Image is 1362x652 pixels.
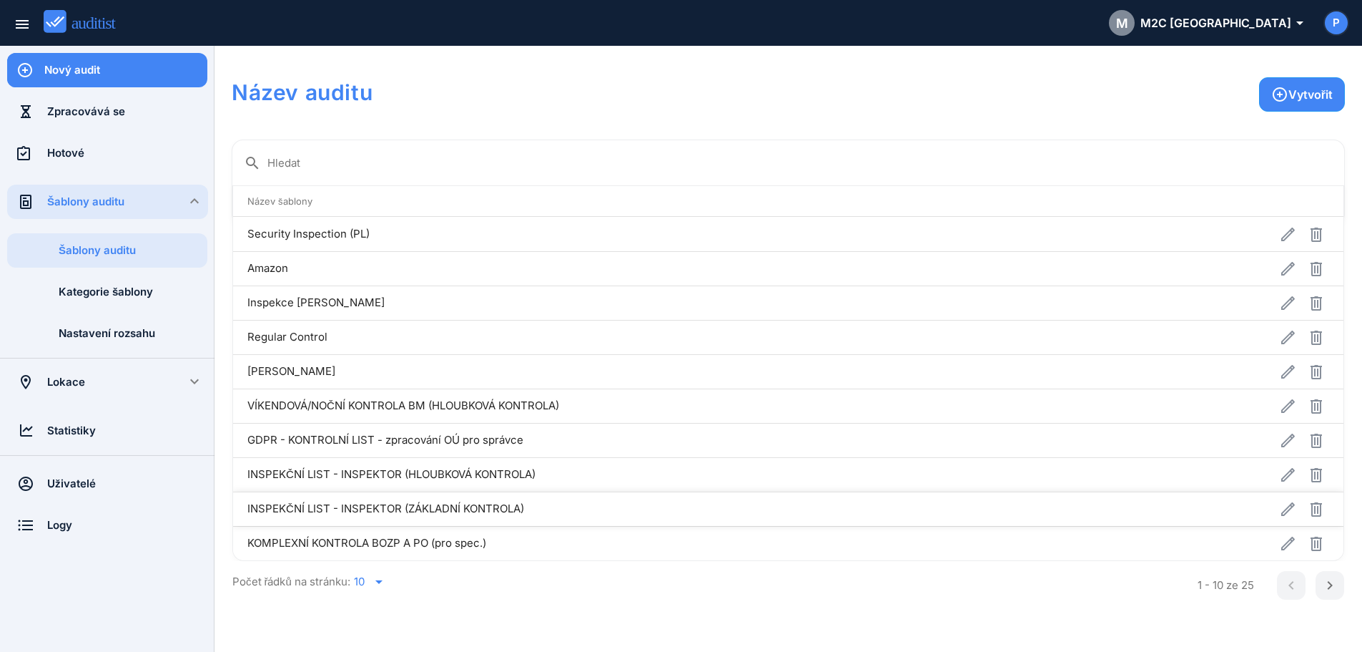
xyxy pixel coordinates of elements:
[1333,15,1340,31] span: P
[354,575,365,588] div: 10
[7,275,207,309] a: Kategorie šablony
[1116,14,1128,33] span: M
[44,10,129,34] img: auditist_logo_new.svg
[233,423,1126,457] td: GDPR - KONTROLNÍ LIST - zpracování OÚ pro správce
[370,573,388,590] i: arrow_drop_down
[47,476,207,492] div: Uživatelé
[7,467,207,501] a: Uživatelé
[186,373,203,390] i: keyboard_arrow_down
[7,233,207,268] a: Šablony auditu
[233,217,1126,251] td: Security Inspection (PL)
[59,326,207,341] div: Nastavení rozsahu
[1259,77,1345,112] button: Vytvořit
[233,457,1126,492] td: INSPEKČNÍ LIST - INSPEKTOR (HLOUBKOVÁ KONTROLA)
[233,286,1126,320] td: Inspekce [PERSON_NAME]
[233,186,1126,217] th: Název šablony: Not sorted. Activate to sort ascending.
[47,517,207,533] div: Logy
[7,94,207,129] a: Zpracovává se
[59,284,207,300] div: Kategorie šablony
[59,243,207,258] div: Šablony auditu
[233,526,1126,560] td: KOMPLEXNÍ KONTROLA BOZP A PO (pro spec.)
[1316,571,1344,600] button: Next page
[233,320,1126,354] td: Regular Control
[1291,14,1302,31] i: arrow_drop_down_outlined
[14,16,31,33] i: menu
[7,414,207,448] a: Statistiky
[1097,6,1313,40] button: MM2C [GEOGRAPHIC_DATA]
[7,316,207,351] a: Nastavení rozsahu
[47,145,207,161] div: Hotové
[44,62,207,78] div: Nový audit
[7,136,207,170] a: Hotové
[47,104,207,120] div: Zpracovává se
[233,492,1126,526] td: INSPEKČNÍ LIST - INSPEKTOR (ZÁKLADNÍ KONTROLA)
[1271,86,1333,103] div: Vytvořit
[7,365,167,399] a: Lokace
[233,389,1126,423] td: VÍKENDOVÁ/NOČNÍ KONTROLA BM (HLOUBKOVÁ KONTROLA)
[1198,578,1254,594] div: 1 - 10 ze 25
[233,251,1126,286] td: Amazon
[186,193,203,210] i: keyboard_arrow_down
[233,354,1126,389] td: [PERSON_NAME]
[47,374,167,390] div: Lokace
[47,423,207,439] div: Statistiky
[232,77,372,107] h1: Název auditu
[1109,10,1302,36] div: M2C [GEOGRAPHIC_DATA]
[1321,577,1338,594] i: chevron_right
[232,561,1160,603] div: Počet řádků na stránku:
[244,155,261,172] i: search
[1126,186,1343,217] th: : Not sorted.
[7,508,207,542] a: Logy
[7,185,208,219] a: Šablony auditu
[1323,10,1349,36] button: P
[47,194,208,210] div: Šablony auditu
[267,152,1333,175] input: Hledat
